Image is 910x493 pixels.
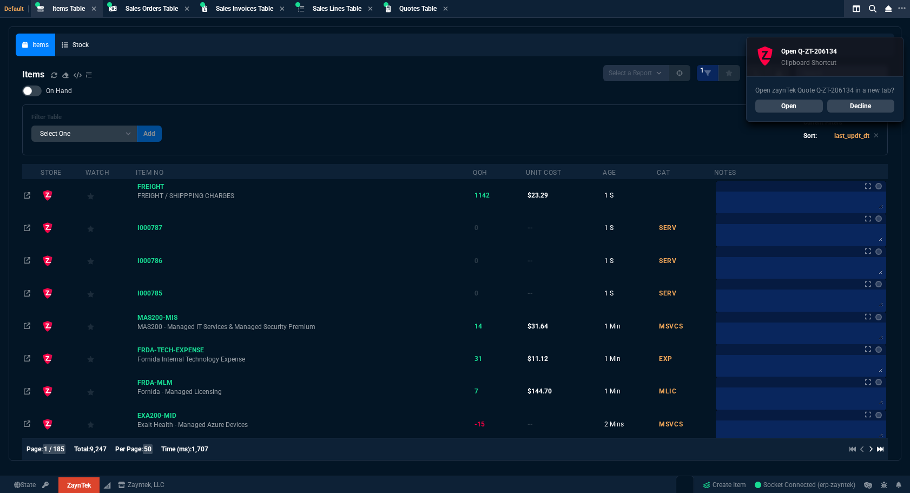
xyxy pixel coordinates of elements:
a: Items [16,34,55,56]
span: 0 [474,290,478,297]
a: Decline [827,100,895,113]
nx-icon: Open In Opposite Panel [24,420,30,428]
span: Fornida - Managed Licensing [137,387,471,396]
div: Cat [657,168,670,177]
span: $23.29 [527,192,548,199]
span: Sales Invoices Table [216,5,273,12]
span: -- [527,257,533,265]
nx-icon: Open In Opposite Panel [24,355,30,363]
span: Sales Orders Table [126,5,178,12]
td: 1 S [603,277,657,310]
td: 1 Min [603,310,657,342]
td: Exalt Health - Managed Azure Devices [136,407,473,440]
nx-icon: Close Tab [184,5,189,14]
span: SERV [659,290,677,297]
div: Add to Watchlist [87,253,134,268]
nx-icon: Close Tab [91,5,96,14]
p: Sort: [803,131,817,141]
td: 2 Mins [603,407,657,440]
nx-icon: Open In Opposite Panel [24,290,30,297]
span: EXA200-MID [137,412,176,419]
nx-icon: Open New Tab [898,3,906,14]
span: FRDA-TECH-EXPENSE [137,346,204,354]
a: Open [755,100,823,113]
span: -- [527,290,533,297]
span: -15 [474,420,485,428]
span: 1142 [474,192,490,199]
code: last_updt_dt [834,132,869,140]
div: Watch [85,168,110,177]
span: SERV [659,224,677,232]
td: 1 Min [603,343,657,375]
div: QOH [473,168,487,177]
span: On Hand [46,87,72,95]
span: 0 [474,257,478,265]
span: 50 [143,444,153,454]
span: Fornida Internal Technology Expense [137,355,471,364]
td: 1 S [603,212,657,244]
a: Create Item [698,477,750,493]
span: 1 / 185 [43,444,65,454]
span: SERV [659,257,677,265]
span: FRDA-MLM [137,379,173,386]
div: Add to Watchlist [87,286,134,301]
div: Notes [714,168,736,177]
span: FREIGHT [137,183,164,190]
td: Fornida - Managed Licensing [136,375,473,407]
span: Items Table [52,5,85,12]
nx-icon: Close Workbench [881,2,896,15]
span: MSVCS [659,323,684,330]
span: -- [527,420,533,428]
nx-icon: Close Tab [280,5,285,14]
span: I000785 [137,290,162,297]
a: msbcCompanyName [115,480,168,490]
td: MAS200 - Managed IT Services & Managed Security Premium [136,310,473,342]
nx-icon: Open In Opposite Panel [24,224,30,232]
a: Global State [11,480,39,490]
span: $31.64 [527,323,548,330]
span: 14 [474,323,482,330]
nx-icon: Split Panels [848,2,865,15]
nx-icon: Open In Opposite Panel [24,387,30,395]
span: FREIGHT / SHIPPPING CHARGES [137,192,471,200]
nx-icon: Close Tab [443,5,448,14]
span: Default [4,5,29,12]
td: Fornida Internal Technology Expense [136,343,473,375]
td: 1 Min [603,375,657,407]
h6: Filter Table [31,114,162,121]
h4: Items [22,68,44,81]
span: 31 [474,355,482,363]
div: Add to Watchlist [87,319,134,334]
span: 7 [474,387,478,395]
span: EXP [659,355,673,363]
span: Sales Lines Table [313,5,361,12]
a: E9-K0aPsA4qKLX34AAB2 [755,480,855,490]
span: 9,247 [90,445,107,453]
span: Exalt Health - Managed Azure Devices [137,420,471,429]
nx-icon: Open In Opposite Panel [24,323,30,330]
span: Time (ms): [161,445,192,453]
span: $144.70 [527,387,552,395]
div: Add to Watchlist [87,188,134,203]
span: Socket Connected (erp-zayntek) [755,481,855,489]
div: Unit Cost [526,168,561,177]
nx-icon: Search [865,2,881,15]
span: $11.12 [527,355,548,363]
span: 0 [474,224,478,232]
nx-icon: Open In Opposite Panel [24,257,30,265]
div: Item No [136,168,163,177]
span: I000787 [137,224,162,232]
span: Per Page: [115,445,143,453]
p: Open Q-ZT-206134 [781,47,837,56]
span: MLIC [659,387,677,395]
span: Total: [74,445,90,453]
span: Page: [27,445,43,453]
div: Add to Watchlist [87,417,134,432]
a: Stock [55,34,95,56]
div: Add to Watchlist [87,220,134,235]
span: Quotes Table [399,5,437,12]
div: Add to Watchlist [87,384,134,399]
td: 1 S [603,179,657,212]
span: 1 [700,66,704,75]
td: 1 S [603,245,657,277]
